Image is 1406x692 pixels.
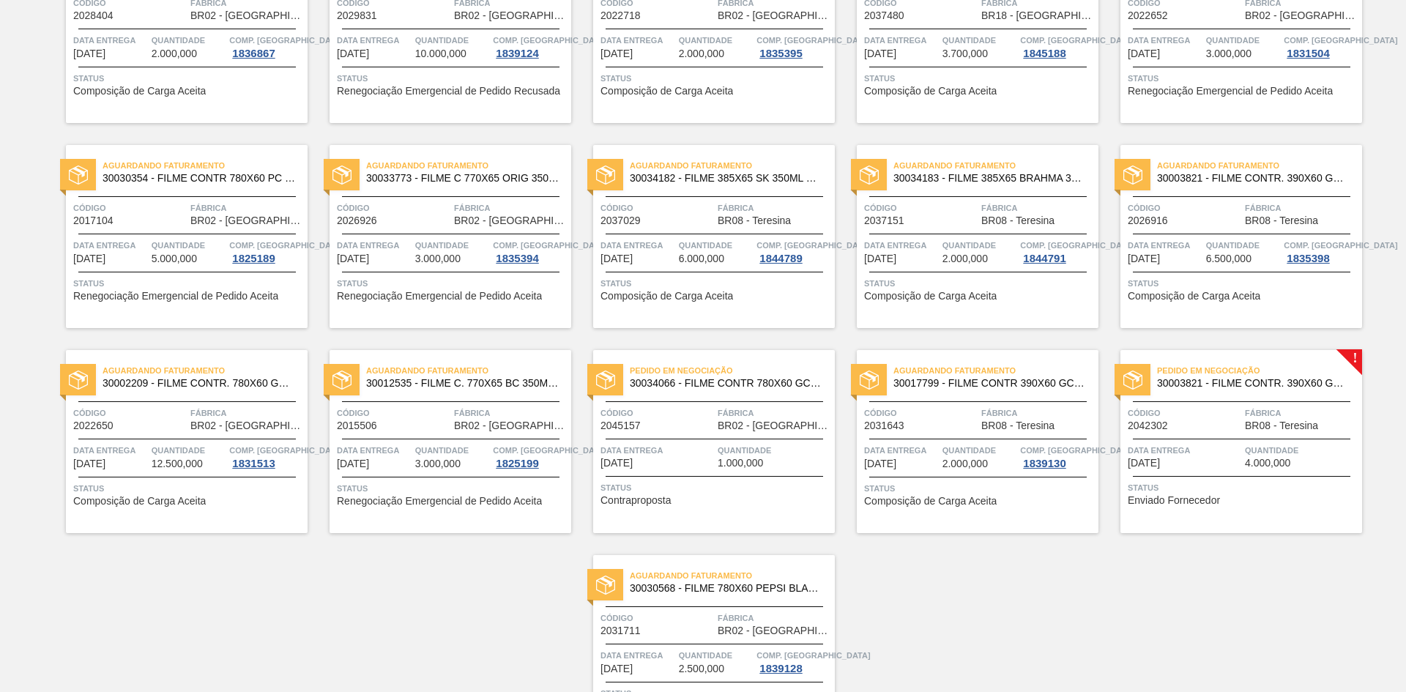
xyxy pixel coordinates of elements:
span: Composição de Carga Aceita [73,496,206,507]
span: BR02 - Sergipe [718,420,831,431]
span: Data entrega [600,648,675,663]
a: Comp. [GEOGRAPHIC_DATA]1831513 [229,443,304,469]
span: 4.000,000 [1245,458,1290,469]
span: Fábrica [718,201,831,215]
span: 2042302 [1128,420,1168,431]
span: BR02 - Sergipe [190,215,304,226]
span: 21/10/2025 [864,48,896,59]
span: 26/10/2025 [864,253,896,264]
span: BR02 - Sergipe [718,625,831,636]
span: 30012535 - FILME C. 770X65 BC 350ML C12 429 [366,378,559,389]
span: Comp. Carga [229,443,343,458]
span: 2028404 [73,10,114,21]
a: statusAguardando Faturamento30033773 - FILME C 770X65 ORIG 350ML C12 NIV24Código2026926FábricaBR0... [308,145,571,328]
span: Status [1128,71,1358,86]
a: !statusPedido em Negociação30003821 - FILME CONTR. 390X60 GCA 350ML NIV22Código2042302FábricaBR08... [1098,350,1362,533]
span: Código [600,611,714,625]
span: Código [337,406,450,420]
span: 2037480 [864,10,904,21]
span: 18/10/2025 [600,48,633,59]
span: BR08 - Teresina [718,215,791,226]
span: Status [337,276,568,291]
span: 27/10/2025 [1128,253,1160,264]
span: Data entrega [337,33,412,48]
a: Comp. [GEOGRAPHIC_DATA]1839130 [1020,443,1095,469]
span: 25/10/2025 [600,253,633,264]
span: Status [1128,276,1358,291]
span: 2029831 [337,10,377,21]
span: Aguardando Faturamento [366,363,571,378]
span: 30030568 - FILME 780X60 PEPSI BLACK NIV24 [630,583,823,594]
span: Status [600,480,831,495]
span: BR02 - Sergipe [190,10,304,21]
span: 30003821 - FILME CONTR. 390X60 GCA 350ML NIV22 [1157,378,1350,389]
span: 2045157 [600,420,641,431]
span: Quantidade [679,648,754,663]
a: statusAguardando Faturamento30034183 - FILME 385X65 BRAHMA 350ML MP C12Código2037151FábricaBR08 -... [835,145,1098,328]
a: Comp. [GEOGRAPHIC_DATA]1836867 [229,33,304,59]
span: 2022652 [1128,10,1168,21]
span: Código [337,201,450,215]
a: statusPedido em Negociação30034066 - FILME CONTR 780X60 GCA LT350 MP NIV24Código2045157FábricaBR0... [571,350,835,533]
span: Composição de Carga Aceita [1128,291,1260,302]
a: Comp. [GEOGRAPHIC_DATA]1844791 [1020,238,1095,264]
span: Comp. Carga [1020,238,1134,253]
div: 1844789 [756,253,805,264]
span: Comp. Carga [756,33,870,48]
span: Status [864,481,1095,496]
span: 21/11/2025 [1128,458,1160,469]
span: Data entrega [864,33,939,48]
span: Comp. Carga [229,238,343,253]
span: Renegociação Emergencial de Pedido Aceita [337,291,542,302]
span: Quantidade [942,443,1017,458]
span: Código [73,201,187,215]
span: Composição de Carga Aceita [864,291,997,302]
span: Código [864,406,978,420]
div: 1845188 [1020,48,1068,59]
span: Aguardando Faturamento [630,568,835,583]
span: Quantidade [152,443,226,458]
span: 5.000,000 [152,253,197,264]
span: Status [73,71,304,86]
a: statusAguardando Faturamento30002209 - FILME CONTR. 780X60 GCA 350ML NIV22Código2022650FábricaBR0... [44,350,308,533]
span: 19/11/2025 [864,458,896,469]
span: 2026926 [337,215,377,226]
div: 1839128 [756,663,805,674]
span: Comp. Carga [1284,238,1397,253]
span: 30033773 - FILME C 770X65 ORIG 350ML C12 NIV24 [366,173,559,184]
div: 1839124 [493,48,541,59]
span: Data entrega [1128,443,1241,458]
span: Composição de Carga Aceita [600,86,733,97]
img: status [596,165,615,185]
span: 2037029 [600,215,641,226]
span: Data entrega [864,238,939,253]
span: BR02 - Sergipe [454,215,568,226]
div: 1825189 [229,253,278,264]
span: Comp. Carga [756,238,870,253]
img: status [69,165,88,185]
span: Aguardando Faturamento [103,363,308,378]
a: Comp. [GEOGRAPHIC_DATA]1835395 [756,33,831,59]
span: Comp. Carga [756,648,870,663]
span: 3.000,000 [415,458,461,469]
a: Comp. [GEOGRAPHIC_DATA]1839128 [756,648,831,674]
span: Data entrega [600,238,675,253]
span: Quantidade [718,443,831,458]
span: Aguardando Faturamento [103,158,308,173]
span: Renegociação Emergencial de Pedido Aceita [73,291,278,302]
span: 6.000,000 [679,253,724,264]
span: Status [1128,480,1358,495]
a: Comp. [GEOGRAPHIC_DATA]1835398 [1284,238,1358,264]
span: 2037151 [864,215,904,226]
img: status [596,371,615,390]
span: Aguardando Faturamento [366,158,571,173]
span: BR08 - Teresina [1245,420,1318,431]
span: Código [1128,201,1241,215]
span: Data entrega [73,33,148,48]
div: 1835395 [756,48,805,59]
span: Fábrica [981,201,1095,215]
span: Quantidade [1206,33,1281,48]
a: Comp. [GEOGRAPHIC_DATA]1835394 [493,238,568,264]
span: Quantidade [415,33,490,48]
span: Comp. Carga [493,238,606,253]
